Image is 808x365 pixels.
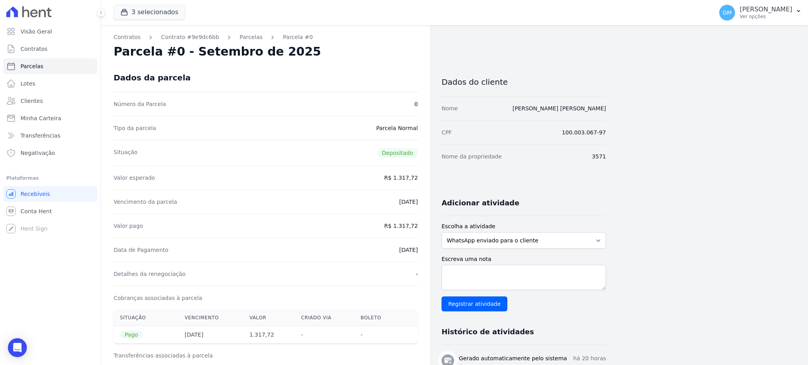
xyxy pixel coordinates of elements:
[713,2,808,24] button: GM [PERSON_NAME] Ver opções
[114,294,202,302] dt: Cobranças associadas à parcela
[3,93,97,109] a: Clientes
[459,354,567,363] h3: Gerado automaticamente pelo sistema
[114,222,143,230] dt: Valor pago
[441,327,534,337] h3: Histórico de atividades
[376,124,418,132] dd: Parcela Normal
[21,190,50,198] span: Recebíveis
[243,310,295,326] th: Valor
[441,296,507,311] input: Registrar atividade
[592,153,606,160] dd: 3571
[3,76,97,91] a: Lotes
[441,128,452,136] dt: CPF
[384,222,418,230] dd: R$ 1.317,72
[114,174,155,182] dt: Valor esperado
[416,270,418,278] dd: -
[441,153,502,160] dt: Nome da propriedade
[3,58,97,74] a: Parcelas
[21,28,52,35] span: Visão Geral
[114,33,418,41] nav: Breadcrumb
[384,174,418,182] dd: R$ 1.317,72
[399,198,418,206] dd: [DATE]
[8,338,27,357] div: Open Intercom Messenger
[21,114,61,122] span: Minha Carteira
[512,105,606,112] a: [PERSON_NAME] [PERSON_NAME]
[21,62,43,70] span: Parcelas
[114,73,191,82] div: Dados da parcela
[114,246,168,254] dt: Data de Pagamento
[21,97,43,105] span: Clientes
[3,128,97,143] a: Transferências
[441,255,606,263] label: Escreva uma nota
[21,80,36,88] span: Lotes
[114,33,140,41] a: Contratos
[21,149,55,157] span: Negativação
[283,33,313,41] a: Parcela #0
[114,352,418,359] h3: Transferências associadas à parcela
[178,326,243,344] th: [DATE]
[3,145,97,161] a: Negativação
[354,326,400,344] th: -
[377,148,418,158] span: Depositado
[21,132,60,140] span: Transferências
[243,326,295,344] th: 1.317,72
[3,24,97,39] a: Visão Geral
[114,100,166,108] dt: Número da Parcela
[6,173,94,183] div: Plataformas
[114,198,177,206] dt: Vencimento da parcela
[740,13,792,20] p: Ver opções
[21,207,52,215] span: Conta Hent
[723,10,732,15] span: GM
[3,110,97,126] a: Minha Carteira
[3,203,97,219] a: Conta Hent
[114,5,185,20] button: 3 selecionados
[441,198,519,208] h3: Adicionar atividade
[114,45,321,59] h2: Parcela #0 - Setembro de 2025
[114,270,186,278] dt: Detalhes da renegociação
[441,104,458,112] dt: Nome
[414,100,418,108] dd: 0
[120,331,143,339] span: Pago
[399,246,418,254] dd: [DATE]
[114,148,138,158] dt: Situação
[21,45,47,53] span: Contratos
[354,310,400,326] th: Boleto
[573,354,606,363] p: há 20 horas
[740,6,792,13] p: [PERSON_NAME]
[161,33,219,41] a: Contrato #9e9dc6bb
[3,41,97,57] a: Contratos
[178,310,243,326] th: Vencimento
[3,186,97,202] a: Recebíveis
[295,326,354,344] th: -
[114,124,156,132] dt: Tipo da parcela
[441,77,606,87] h3: Dados do cliente
[239,33,262,41] a: Parcelas
[114,310,178,326] th: Situação
[295,310,354,326] th: Criado via
[441,222,606,231] label: Escolha a atividade
[562,128,606,136] dd: 100.003.067-97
